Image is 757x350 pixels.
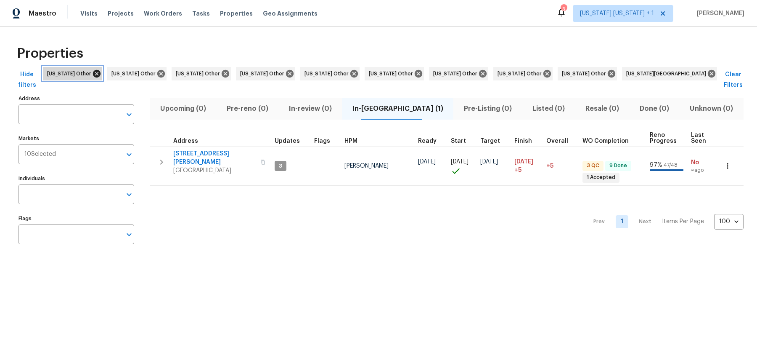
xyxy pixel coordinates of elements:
[192,11,210,16] span: Tasks
[19,216,134,221] label: Flags
[664,163,678,168] span: 47 / 48
[685,103,738,115] span: Unknown (0)
[650,132,677,144] span: Reno Progress
[662,217,704,226] p: Items Per Page
[365,67,424,80] div: [US_STATE] Other
[480,159,498,165] span: [DATE]
[691,167,714,174] span: ∞ ago
[635,103,675,115] span: Done (0)
[582,138,629,144] span: WO Completion
[173,150,255,166] span: [STREET_ADDRESS][PERSON_NAME]
[514,138,532,144] span: Finish
[173,166,255,175] span: [GEOGRAPHIC_DATA]
[616,215,628,228] a: Goto page 1
[498,69,545,78] span: [US_STATE] Other
[17,69,37,90] span: Hide filters
[558,67,617,80] div: [US_STATE] Other
[240,69,288,78] span: [US_STATE] Other
[480,138,500,144] span: Target
[155,103,211,115] span: Upcoming (0)
[24,151,56,158] span: 10 Selected
[546,138,568,144] span: Overall
[447,147,477,186] td: Project started on time
[123,229,135,240] button: Open
[221,103,273,115] span: Pre-reno (0)
[19,176,134,181] label: Individuals
[514,166,521,174] span: +5
[622,67,717,80] div: [US_STATE][GEOGRAPHIC_DATA]
[17,49,83,58] span: Properties
[47,69,95,78] span: [US_STATE] Other
[527,103,570,115] span: Listed (0)
[691,158,714,167] span: No
[344,138,357,144] span: HPM
[173,138,198,144] span: Address
[418,138,444,144] div: Earliest renovation start date (first business day after COE or Checkout)
[29,9,56,18] span: Maestro
[123,149,135,160] button: Open
[583,162,603,169] span: 3 QC
[580,9,654,18] span: [US_STATE] [US_STATE] + 1
[344,163,389,169] span: [PERSON_NAME]
[429,67,488,80] div: [US_STATE] Other
[220,9,253,18] span: Properties
[123,189,135,200] button: Open
[111,69,159,78] span: [US_STATE] Other
[236,67,295,80] div: [US_STATE] Other
[172,67,231,80] div: [US_STATE] Other
[511,147,543,186] td: Scheduled to finish 5 day(s) late
[80,9,98,18] span: Visits
[546,138,576,144] div: Days past target finish date
[626,69,709,78] span: [US_STATE][GEOGRAPHIC_DATA]
[369,69,416,78] span: [US_STATE] Other
[606,162,630,169] span: 9 Done
[433,69,481,78] span: [US_STATE] Other
[314,138,330,144] span: Flags
[691,132,706,144] span: Last Seen
[493,67,553,80] div: [US_STATE] Other
[514,138,540,144] div: Projected renovation finish date
[543,147,579,186] td: 5 day(s) past target finish date
[451,159,468,165] span: [DATE]
[650,162,662,168] span: 97 %
[283,103,337,115] span: In-review (0)
[13,67,40,93] button: Hide filters
[108,9,134,18] span: Projects
[263,9,318,18] span: Geo Assignments
[275,138,300,144] span: Updates
[723,69,743,90] span: Clear Filters
[458,103,517,115] span: Pre-Listing (0)
[546,163,553,169] span: +5
[418,159,436,165] span: [DATE]
[585,191,744,253] nav: Pagination Navigation
[43,67,102,80] div: [US_STATE] Other
[304,69,352,78] span: [US_STATE] Other
[583,174,619,181] span: 1 Accepted
[562,69,609,78] span: [US_STATE] Other
[19,136,134,141] label: Markets
[107,67,167,80] div: [US_STATE] Other
[300,67,360,80] div: [US_STATE] Other
[347,103,448,115] span: In-[GEOGRAPHIC_DATA] (1)
[275,163,286,170] span: 3
[514,159,533,165] span: [DATE]
[144,9,182,18] span: Work Orders
[451,138,474,144] div: Actual renovation start date
[480,138,508,144] div: Target renovation project end date
[561,5,566,13] div: 3
[176,69,223,78] span: [US_STATE] Other
[693,9,744,18] span: [PERSON_NAME]
[580,103,625,115] span: Resale (0)
[720,67,746,93] button: Clear Filters
[123,109,135,120] button: Open
[19,96,134,101] label: Address
[418,138,437,144] span: Ready
[714,211,744,232] div: 100
[451,138,466,144] span: Start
